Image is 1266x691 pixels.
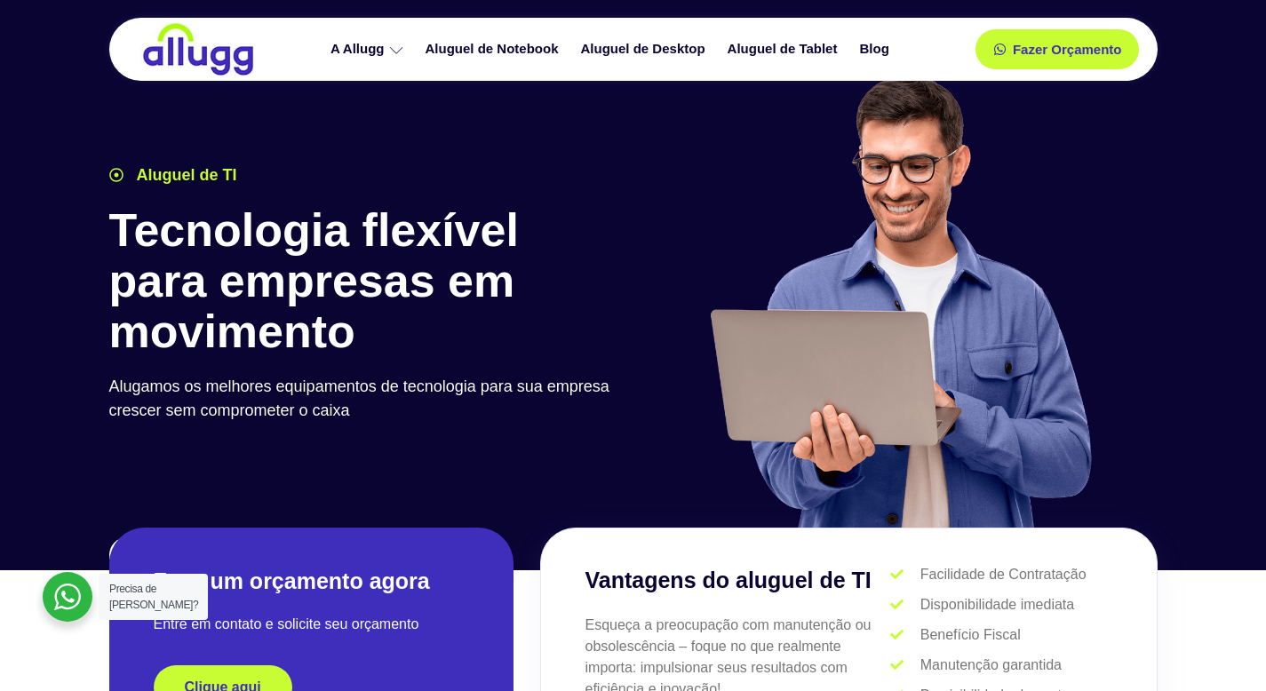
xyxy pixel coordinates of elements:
[132,163,237,187] span: Aluguel de TI
[916,564,1087,585] span: Facilidade de Contratação
[1013,43,1122,56] span: Fazer Orçamento
[109,375,625,423] p: Alugamos os melhores equipamentos de tecnologia para sua empresa crescer sem comprometer o caixa
[1177,606,1266,691] iframe: Chat Widget
[975,29,1140,69] a: Fazer Orçamento
[916,655,1062,676] span: Manutenção garantida
[417,34,572,65] a: Aluguel de Notebook
[109,205,625,358] h1: Tecnologia flexível para empresas em movimento
[154,567,469,596] h2: Faça um orçamento agora
[154,614,469,635] p: Entre em contato e solicite seu orçamento
[916,624,1021,646] span: Benefício Fiscal
[704,75,1095,528] img: aluguel de ti para startups
[719,34,851,65] a: Aluguel de Tablet
[916,594,1074,616] span: Disponibilidade imediata
[140,22,256,76] img: locação de TI é Allugg
[850,34,902,65] a: Blog
[585,564,891,598] h3: Vantagens do aluguel de TI
[322,34,417,65] a: A Allugg
[109,583,198,611] span: Precisa de [PERSON_NAME]?
[572,34,719,65] a: Aluguel de Desktop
